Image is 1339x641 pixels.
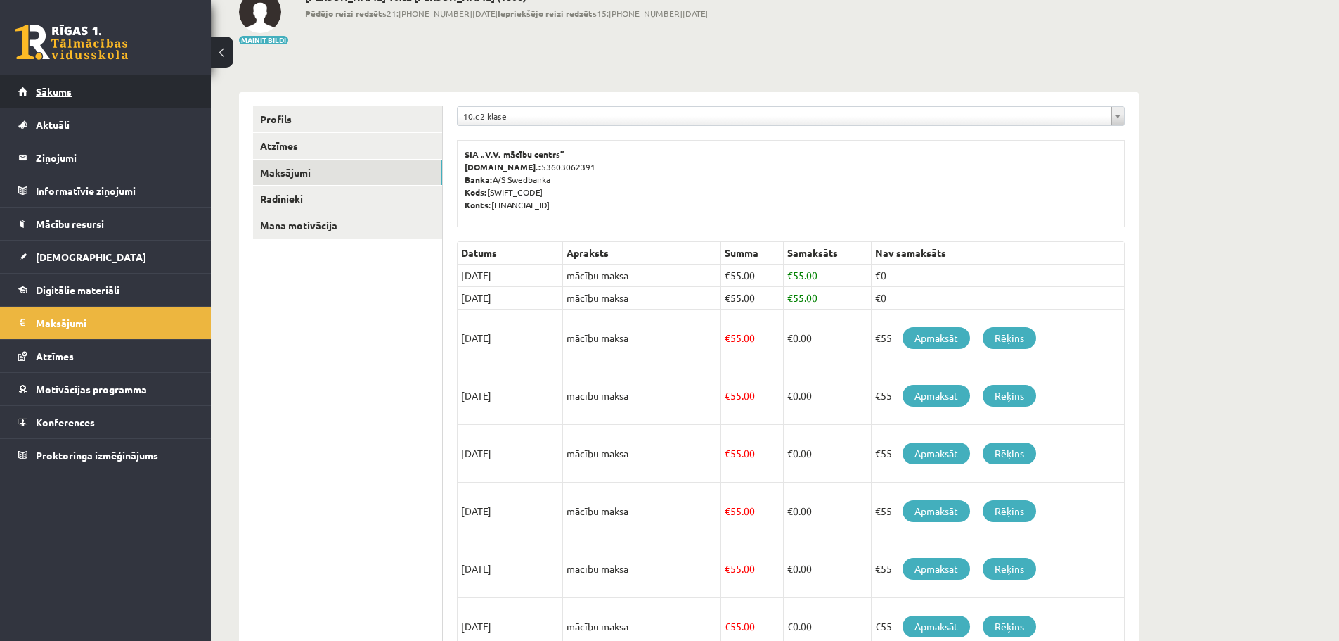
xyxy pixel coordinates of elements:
a: Motivācijas programma [18,373,193,405]
td: 55.00 [721,540,784,598]
td: mācību maksa [563,540,721,598]
span: Sākums [36,85,72,98]
td: €55 [871,483,1124,540]
span: Konferences [36,416,95,429]
p: 53603062391 A/S Swedbanka [SWIFT_CODE] [FINANCIAL_ID] [465,148,1117,211]
legend: Maksājumi [36,307,193,339]
span: € [787,620,793,633]
a: Apmaksāt [903,500,970,522]
a: Proktoringa izmēģinājums [18,439,193,471]
b: Konts: [465,199,491,210]
td: 0.00 [783,425,871,483]
span: Motivācijas programma [36,383,147,395]
span: € [725,620,730,633]
a: Maksājumi [253,160,442,186]
b: Pēdējo reizi redzēts [305,8,387,19]
a: Apmaksāt [903,327,970,349]
button: Mainīt bildi [239,36,288,44]
b: SIA „V.V. mācību centrs” [465,148,565,160]
a: 10.c2 klase [458,107,1124,125]
td: 0.00 [783,483,871,540]
span: € [725,291,730,304]
td: 0.00 [783,310,871,367]
span: Atzīmes [36,350,74,362]
a: Rēķins [983,385,1036,407]
a: Aktuāli [18,108,193,141]
th: Apraksts [563,242,721,265]
a: Apmaksāt [903,616,970,637]
td: 55.00 [783,265,871,287]
a: Rēķins [983,558,1036,580]
span: € [787,504,793,517]
legend: Informatīvie ziņojumi [36,174,193,207]
span: 10.c2 klase [463,107,1106,125]
a: Informatīvie ziņojumi [18,174,193,207]
span: Proktoringa izmēģinājums [36,449,158,462]
a: Rēķins [983,443,1036,464]
span: € [725,504,730,517]
td: 55.00 [721,425,784,483]
span: Aktuāli [36,118,70,131]
span: € [787,562,793,575]
td: [DATE] [458,425,563,483]
a: Sākums [18,75,193,108]
legend: Ziņojumi [36,141,193,174]
a: Rēķins [983,500,1036,522]
td: [DATE] [458,287,563,310]
td: €0 [871,265,1124,287]
th: Nav samaksāts [871,242,1124,265]
td: mācību maksa [563,287,721,310]
td: 0.00 [783,540,871,598]
a: Maksājumi [18,307,193,339]
th: Datums [458,242,563,265]
td: [DATE] [458,483,563,540]
td: 55.00 [721,265,784,287]
span: € [725,562,730,575]
td: €55 [871,540,1124,598]
td: [DATE] [458,310,563,367]
b: [DOMAIN_NAME].: [465,161,541,172]
td: [DATE] [458,265,563,287]
td: mācību maksa [563,425,721,483]
td: 55.00 [721,287,784,310]
a: Apmaksāt [903,443,970,464]
a: Ziņojumi [18,141,193,174]
a: Rīgas 1. Tālmācības vidusskola [15,25,128,60]
td: mācību maksa [563,367,721,425]
td: [DATE] [458,540,563,598]
span: € [787,389,793,402]
td: €0 [871,287,1124,310]
a: Atzīmes [253,133,442,159]
span: € [787,331,793,344]
span: € [725,447,730,459]
a: Konferences [18,406,193,438]
span: [DEMOGRAPHIC_DATA] [36,250,146,263]
a: Apmaksāt [903,385,970,407]
th: Summa [721,242,784,265]
td: [DATE] [458,367,563,425]
span: € [725,269,730,281]
b: Iepriekšējo reizi redzēts [498,8,597,19]
b: Banka: [465,174,493,185]
td: 0.00 [783,367,871,425]
a: Rēķins [983,327,1036,349]
a: Apmaksāt [903,558,970,580]
span: 21:[PHONE_NUMBER][DATE] 15:[PHONE_NUMBER][DATE] [305,7,708,20]
span: € [725,331,730,344]
span: € [787,447,793,459]
td: mācību maksa [563,483,721,540]
td: €55 [871,425,1124,483]
td: 55.00 [721,367,784,425]
a: Radinieki [253,186,442,212]
td: €55 [871,310,1124,367]
th: Samaksāts [783,242,871,265]
a: Profils [253,106,442,132]
b: Kods: [465,186,487,198]
a: Rēķins [983,616,1036,637]
span: Mācību resursi [36,217,104,230]
span: € [787,269,793,281]
td: 55.00 [721,310,784,367]
span: € [725,389,730,402]
span: € [787,291,793,304]
a: Mana motivācija [253,212,442,239]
